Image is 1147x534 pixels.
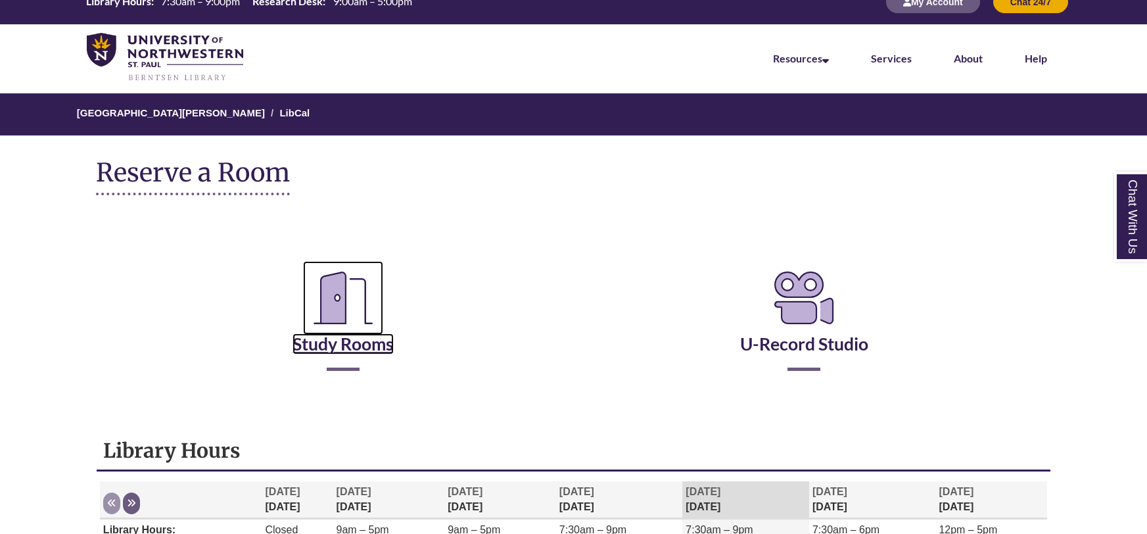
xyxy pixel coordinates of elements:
span: [DATE] [266,486,300,497]
button: Next week [123,493,140,514]
span: [DATE] [812,486,847,497]
span: [DATE] [337,486,371,497]
a: LibCal [279,107,310,118]
a: Study Rooms [293,301,394,354]
h1: Reserve a Room [96,158,290,195]
span: [DATE] [686,486,720,497]
span: [DATE] [559,486,594,497]
span: [DATE] [448,486,482,497]
div: Reserve a Room [96,228,1051,410]
span: [DATE] [939,486,973,497]
a: About [954,52,983,64]
th: [DATE] [682,481,809,519]
th: [DATE] [333,481,445,519]
a: Help [1025,52,1047,64]
nav: Breadcrumb [96,93,1051,135]
th: [DATE] [935,481,1047,519]
th: [DATE] [556,481,683,519]
a: Services [871,52,912,64]
th: [DATE] [262,481,333,519]
button: Previous week [103,493,120,514]
h1: Library Hours [103,438,1044,463]
th: [DATE] [809,481,936,519]
a: Resources [773,52,829,64]
img: UNWSP Library Logo [87,33,243,82]
a: U-Record Studio [740,301,868,354]
th: [DATE] [444,481,556,519]
a: [GEOGRAPHIC_DATA][PERSON_NAME] [77,107,265,118]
